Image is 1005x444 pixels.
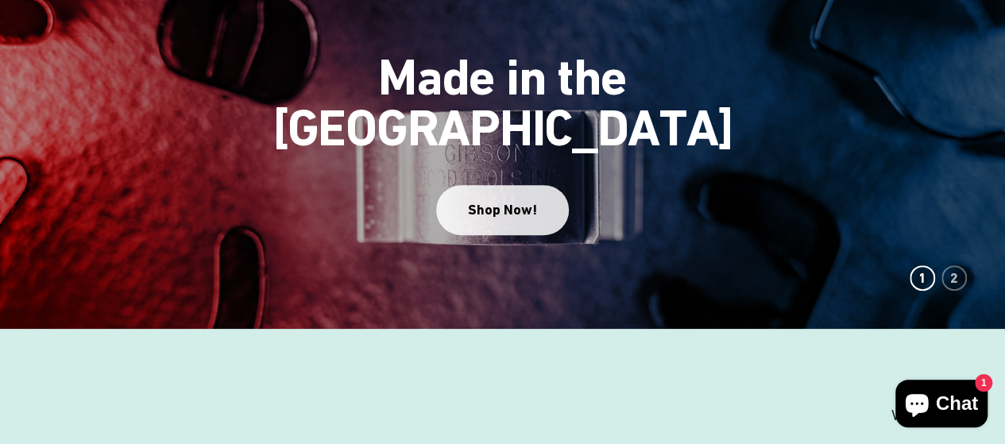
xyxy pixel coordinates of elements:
inbox-online-store-chat: Shopify online store chat [891,380,992,431]
button: 1 [910,265,935,291]
button: 2 [941,265,967,291]
button: Shop Now! [436,185,569,235]
div: Shop Now! [468,199,537,222]
split-lines: Made in the [GEOGRAPHIC_DATA] [193,98,813,157]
